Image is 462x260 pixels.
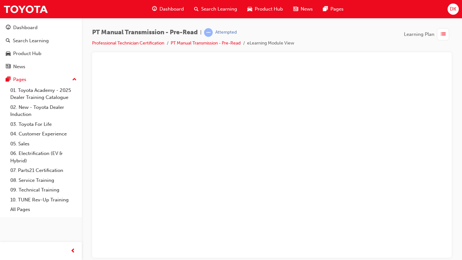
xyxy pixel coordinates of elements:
button: Pages [3,74,79,85]
span: PT Manual Transmission - Pre-Read [92,29,198,36]
span: | [200,29,201,36]
button: DashboardSearch LearningProduct HubNews [3,20,79,74]
a: car-iconProduct Hub [242,3,288,16]
span: up-icon [72,76,77,84]
a: News [3,61,79,73]
a: 07. Parts21 Certification [8,166,79,175]
a: Product Hub [3,48,79,60]
li: eLearning Module View [247,40,294,47]
span: guage-icon [152,5,157,13]
a: Professional Technician Certification [92,40,164,46]
a: 08. Service Training [8,175,79,185]
div: Product Hub [13,50,41,57]
a: 05. Sales [8,139,79,149]
div: News [13,63,25,70]
span: Pages [330,5,344,13]
div: Dashboard [13,24,38,31]
a: news-iconNews [288,3,318,16]
span: pages-icon [323,5,328,13]
span: car-icon [247,5,252,13]
span: news-icon [6,64,11,70]
a: PT Manual Transmission - Pre-Read [171,40,241,46]
a: guage-iconDashboard [147,3,189,16]
span: Learning Plan [404,31,434,38]
span: list-icon [441,30,446,38]
a: 02. New - Toyota Dealer Induction [8,102,79,119]
a: Search Learning [3,35,79,47]
a: 01. Toyota Academy - 2025 Dealer Training Catalogue [8,85,79,102]
span: news-icon [293,5,298,13]
span: DK [450,5,456,13]
span: search-icon [6,38,10,44]
a: Dashboard [3,22,79,34]
span: guage-icon [6,25,11,31]
a: All Pages [8,205,79,215]
span: Product Hub [255,5,283,13]
a: search-iconSearch Learning [189,3,242,16]
span: car-icon [6,51,11,57]
span: Dashboard [159,5,184,13]
span: prev-icon [71,247,75,255]
a: 09. Technical Training [8,185,79,195]
span: Search Learning [201,5,237,13]
a: pages-iconPages [318,3,349,16]
img: Trak [3,2,48,16]
div: Attempted [215,29,237,36]
a: 06. Electrification (EV & Hybrid) [8,149,79,166]
div: Search Learning [13,37,49,45]
a: 10. TUNE Rev-Up Training [8,195,79,205]
div: Pages [13,76,26,83]
span: pages-icon [6,77,11,83]
button: Learning Plan [404,28,452,40]
a: 04. Customer Experience [8,129,79,139]
span: learningRecordVerb_ATTEMPT-icon [204,28,213,37]
span: search-icon [194,5,199,13]
a: 03. Toyota For Life [8,119,79,129]
span: News [301,5,313,13]
button: DK [448,4,459,15]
